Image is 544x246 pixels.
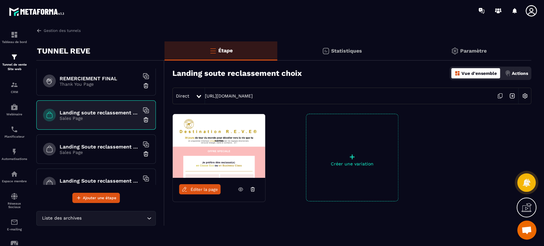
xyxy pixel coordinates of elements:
a: automationsautomationsWebinaire [2,98,27,121]
p: Webinaire [2,112,27,116]
input: Search for option [83,215,145,222]
img: image [173,114,265,178]
a: formationformationCRM [2,76,27,98]
img: automations [11,103,18,111]
p: Espace membre [2,179,27,183]
img: email [11,218,18,226]
span: Direct [176,93,189,98]
h3: Landing soute reclassement choix [172,69,302,78]
a: automationsautomationsAutomatisations [2,143,27,165]
span: Liste des archives [40,215,83,222]
span: Ajouter une étape [83,195,116,201]
img: automations [11,170,18,178]
img: automations [11,148,18,156]
p: Sales Page [60,116,139,121]
img: logo [9,6,66,18]
p: Vue d'ensemble [461,71,497,76]
img: setting-gr.5f69749f.svg [451,47,459,55]
img: trash [143,151,149,157]
img: formation [11,53,18,61]
img: social-network [11,192,18,200]
a: [URL][DOMAIN_NAME] [205,93,253,98]
a: formationformationTableau de bord [2,26,27,48]
h6: REMERCIEMENT FINAL [60,76,139,82]
p: Étape [218,47,233,54]
img: trash [143,83,149,89]
p: TUNNEL REVE [37,45,90,57]
img: formation [11,31,18,39]
img: bars-o.4a397970.svg [209,47,217,54]
a: social-networksocial-networkRéseaux Sociaux [2,188,27,213]
h6: Landing soute reclassement choix [60,110,139,116]
a: automationsautomationsEspace membre [2,165,27,188]
span: Éditer la page [191,187,218,192]
p: Sales Page [60,184,139,189]
h6: Landing Soute reclassement Business paiement [60,178,139,184]
img: stats.20deebd0.svg [322,47,330,55]
p: Sales Page [60,150,139,155]
img: trash [143,117,149,123]
p: Automatisations [2,157,27,161]
img: formation [11,81,18,89]
p: + [306,152,398,161]
h6: Landing Soute reclassement Eco paiement [60,144,139,150]
p: Créer une variation [306,161,398,166]
p: CRM [2,90,27,94]
p: Tunnel de vente Site web [2,62,27,71]
img: arrow-next.bcc2205e.svg [506,90,518,102]
a: emailemailE-mailing [2,213,27,236]
img: actions.d6e523a2.png [505,70,511,76]
p: Thank You Page [60,82,139,87]
img: scheduler [11,126,18,133]
p: Statistiques [331,48,362,54]
p: Actions [512,71,528,76]
div: Search for option [36,211,156,226]
p: Réseaux Sociaux [2,202,27,209]
a: Gestion des tunnels [36,28,81,33]
button: Ajouter une étape [72,193,120,203]
p: E-mailing [2,228,27,231]
img: arrow [36,28,42,33]
img: setting-w.858f3a88.svg [519,90,531,102]
div: Ouvrir le chat [517,221,536,240]
a: formationformationTunnel de vente Site web [2,48,27,76]
p: Planificateur [2,135,27,138]
a: schedulerschedulerPlanificateur [2,121,27,143]
p: Tableau de bord [2,40,27,44]
a: Éditer la page [179,184,221,194]
img: dashboard-orange.40269519.svg [454,70,460,76]
p: Paramètre [460,48,487,54]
